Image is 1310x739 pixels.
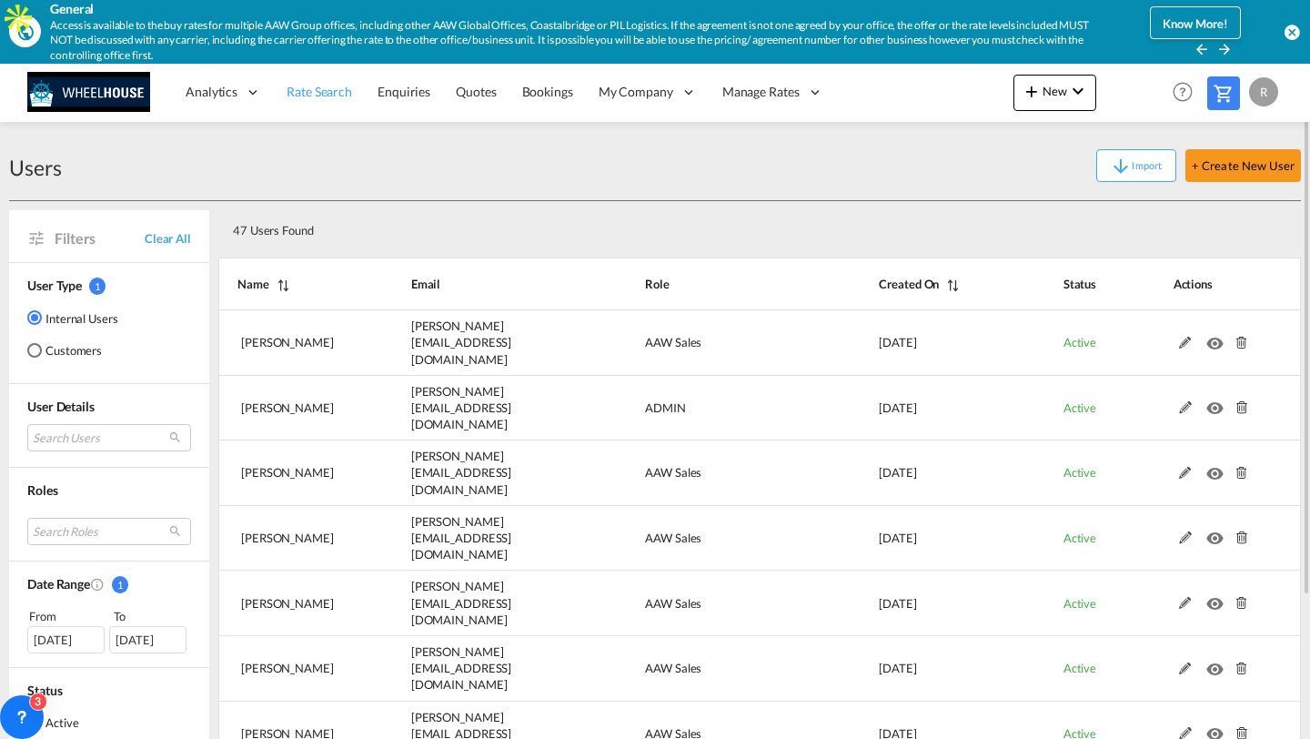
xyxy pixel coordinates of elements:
td: e.cheng@aaw.com.au [366,376,600,441]
span: Status [27,683,62,698]
span: [PERSON_NAME][EMAIL_ADDRESS][DOMAIN_NAME] [411,644,512,692]
td: l.purvis@aaw.co.nz [366,636,600,702]
td: Leah Purvis [218,636,366,702]
md-icon: icon-eye [1206,527,1230,540]
md-icon: icon-arrow-right [1216,41,1233,57]
span: AAW Sales [645,335,701,349]
span: [DATE] [879,531,916,545]
td: Simon Headley [218,506,366,572]
div: Access is available to the buy rates for multiple AAW Group offices, including other AAW Global O... [50,18,1107,64]
md-icon: icon-eye [1206,592,1230,605]
span: Date Range [27,576,90,592]
td: m.kallas@aaw.com.au [366,310,600,376]
th: Status [1018,258,1128,310]
div: R [1249,77,1278,106]
td: AAW Sales [600,506,833,572]
span: [DATE] [879,465,916,480]
span: ADMIN [645,400,686,415]
span: Active [1063,465,1096,480]
span: [PERSON_NAME] [241,335,334,349]
td: 2025-03-21 [833,636,1017,702]
span: [DATE] [879,661,916,675]
button: icon-arrow-downImport [1096,149,1176,182]
span: Enquiries [378,84,430,99]
span: 1 [112,576,128,593]
span: Clear All [145,230,191,247]
td: Marwan Kallas [218,310,366,376]
a: Enquiries [365,62,443,121]
td: AAW Sales [600,636,833,702]
md-icon: icon-eye [1206,397,1230,410]
md-icon: icon-arrow-left [1194,41,1210,57]
td: Lina Emelianova [218,440,366,506]
md-icon: icon-eye [1206,723,1230,735]
td: 2025-06-16 [833,506,1017,572]
div: My Company [586,62,710,121]
div: [DATE] [109,626,186,653]
button: icon-plus 400-fgNewicon-chevron-down [1013,75,1096,111]
span: [PERSON_NAME] [241,400,334,415]
span: AAW Sales [645,531,701,545]
th: Name [218,258,366,310]
span: My Company [599,83,673,101]
span: [PERSON_NAME] [241,465,334,480]
span: [PERSON_NAME] [241,531,334,545]
a: Rate Search [274,62,365,121]
span: Bookings [522,84,573,99]
span: Help [1167,76,1198,107]
td: AAW Sales [600,440,833,506]
div: To [112,607,192,625]
span: [DATE] [879,400,916,415]
span: Manage Rates [722,83,800,101]
td: AAW Sales [600,571,833,636]
span: 1 [89,278,106,295]
md-radio-button: Internal Users [27,309,118,327]
span: User Type [27,278,82,293]
span: [PERSON_NAME][EMAIL_ADDRESS][DOMAIN_NAME] [411,579,512,626]
button: icon-arrow-right [1216,40,1233,57]
span: [PERSON_NAME][EMAIL_ADDRESS][DOMAIN_NAME] [411,384,512,431]
span: [PERSON_NAME][EMAIL_ADDRESS][DOMAIN_NAME] [411,319,512,366]
span: Filters [55,228,145,248]
td: ADMIN [600,376,833,441]
span: [PERSON_NAME][EMAIL_ADDRESS][DOMAIN_NAME] [411,514,512,562]
td: Gareth Knight [218,571,366,636]
span: [PERSON_NAME][EMAIL_ADDRESS][DOMAIN_NAME] [411,449,512,496]
img: 186c01200b8911efbb3e93c29cf9ca86.jpg [27,72,150,113]
span: [DATE] [879,335,916,349]
div: Manage Rates [710,62,836,121]
md-icon: icon-eye [1206,332,1230,345]
th: Email [366,258,600,310]
td: 2025-05-12 [833,571,1017,636]
span: Rate Search [287,84,352,99]
td: 2025-07-29 [833,376,1017,441]
div: From [27,607,107,625]
span: Roles [27,482,58,498]
md-radio-button: Active [27,713,88,731]
td: 2025-07-21 [833,440,1017,506]
span: Active [1063,531,1096,545]
div: 47 Users Found [226,208,1187,246]
th: Created On [833,258,1017,310]
th: Actions [1128,258,1301,310]
span: Active [1063,400,1096,415]
md-icon: icon-plus 400-fg [1021,80,1043,102]
div: Analytics [173,62,274,121]
md-icon: icon-eye [1206,658,1230,671]
span: Active [1063,661,1096,675]
md-icon: icon-arrow-down [1110,156,1132,177]
md-icon: icon-chevron-down [1067,80,1089,102]
span: [DATE] [879,596,916,611]
div: Help [1167,76,1207,109]
span: New [1021,84,1089,98]
span: Quotes [456,84,496,99]
span: AAW Sales [645,596,701,611]
button: + Create New User [1185,149,1301,182]
td: g.knight@aaw.com.au [366,571,600,636]
th: Role [600,258,833,310]
span: From To [DATE][DATE] [27,607,191,653]
button: icon-arrow-left [1194,40,1214,57]
span: Active [1063,335,1096,349]
span: [PERSON_NAME] [241,661,334,675]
